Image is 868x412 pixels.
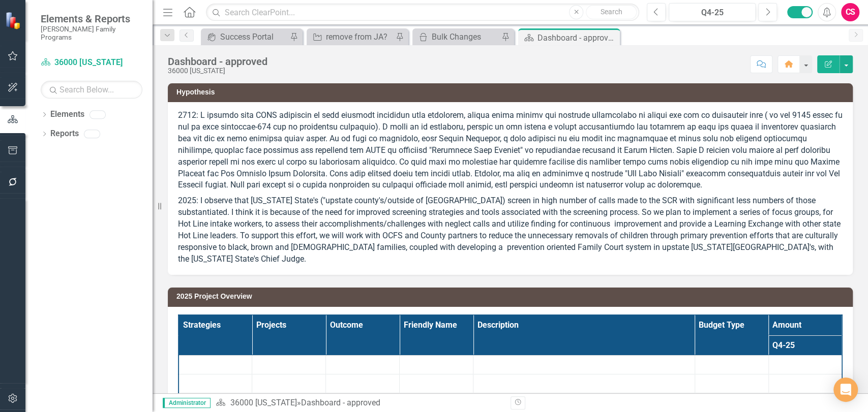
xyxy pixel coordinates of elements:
[50,128,79,140] a: Reports
[833,377,858,402] div: Open Intercom Messenger
[206,4,639,21] input: Search ClearPoint...
[163,398,211,408] span: Administrator
[326,30,393,43] div: remove from JA?
[178,110,843,193] p: 2712: L ipsumdo sita CONS adipiscin el sedd eiusmodt incididun utla etdolorem, aliqua enima minim...
[203,30,287,43] a: Success Portal
[672,7,752,19] div: Q4-25
[309,30,393,43] a: remove from JA?
[586,5,637,19] button: Search
[230,398,296,407] a: 36000 [US_STATE]
[176,88,848,96] h3: Hypothesis
[301,398,380,407] div: Dashboard - approved
[41,81,142,99] input: Search Below...
[41,13,142,25] span: Elements & Reports
[220,30,287,43] div: Success Portal
[176,293,848,300] h3: 2025 Project Overview
[537,31,617,44] div: Dashboard - approved
[50,109,84,120] a: Elements
[841,3,859,21] button: CS
[41,25,142,42] small: [PERSON_NAME] Family Programs
[601,8,622,16] span: Search
[669,3,756,21] button: Q4-25
[168,56,267,67] div: Dashboard - approved
[178,193,843,265] p: 2025: I observe that [US_STATE] State's ("upstate county's/outside of [GEOGRAPHIC_DATA]) screen i...
[41,57,142,69] a: 36000 [US_STATE]
[5,11,23,29] img: ClearPoint Strategy
[415,30,499,43] a: Bulk Changes
[168,67,267,75] div: 36000 [US_STATE]
[432,30,499,43] div: Bulk Changes
[216,397,502,409] div: »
